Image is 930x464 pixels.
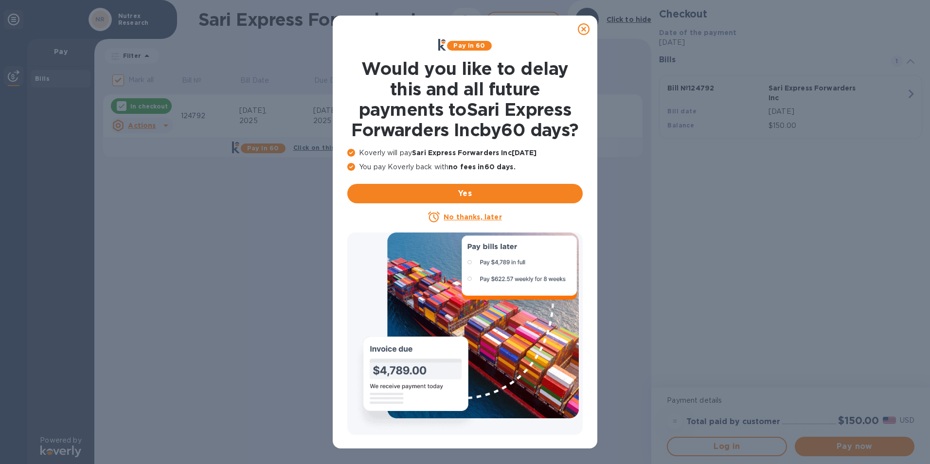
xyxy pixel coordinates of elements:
[444,213,501,221] u: No thanks, later
[355,188,575,199] span: Yes
[448,163,515,171] b: no fees in 60 days .
[347,162,583,172] p: You pay Koverly back with
[347,184,583,203] button: Yes
[412,149,537,157] b: Sari Express Forwarders Inc [DATE]
[453,42,485,49] b: Pay in 60
[347,148,583,158] p: Koverly will pay
[347,58,583,140] h1: Would you like to delay this and all future payments to Sari Express Forwarders Inc by 60 days ?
